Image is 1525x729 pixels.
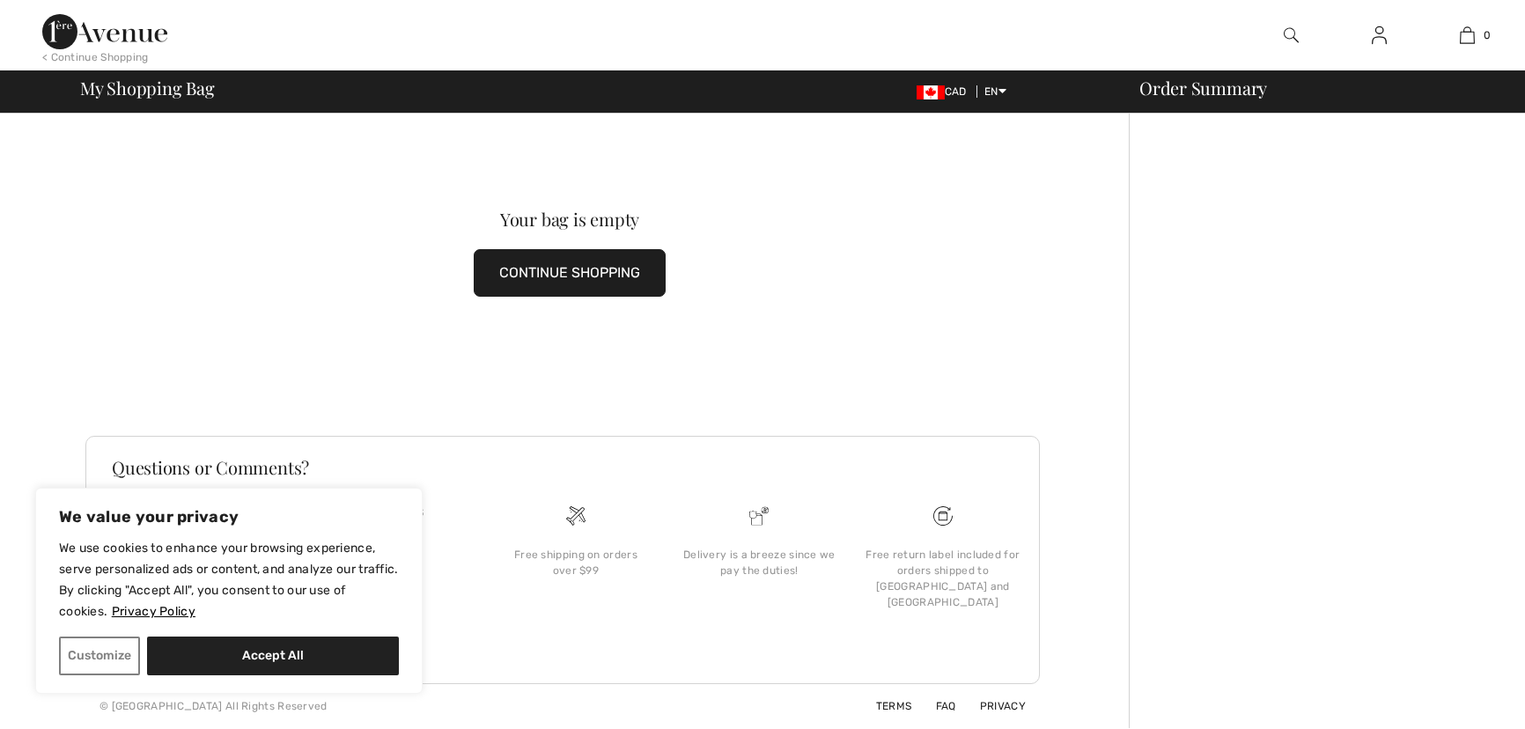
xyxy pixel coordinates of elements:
[866,547,1020,610] div: Free return label included for orders shipped to [GEOGRAPHIC_DATA] and [GEOGRAPHIC_DATA]
[134,210,1006,228] div: Your bag is empty
[1484,27,1491,43] span: 0
[42,49,149,65] div: < Continue Shopping
[111,603,196,620] a: Privacy Policy
[984,85,1006,98] span: EN
[35,488,423,694] div: We value your privacy
[99,698,328,714] div: © [GEOGRAPHIC_DATA] All Rights Reserved
[498,547,653,578] div: Free shipping on orders over $99
[474,249,666,297] button: CONTINUE SHOPPING
[855,700,912,712] a: Terms
[112,459,1013,476] h3: Questions or Comments?
[1424,25,1510,46] a: 0
[681,547,836,578] div: Delivery is a breeze since we pay the duties!
[1372,25,1387,46] img: My Info
[1284,25,1299,46] img: search the website
[42,14,167,49] img: 1ère Avenue
[1118,79,1514,97] div: Order Summary
[1358,25,1401,47] a: Sign In
[80,79,215,97] span: My Shopping Bag
[566,506,586,526] img: Free shipping on orders over $99
[959,700,1026,712] a: Privacy
[917,85,974,98] span: CAD
[59,538,399,622] p: We use cookies to enhance your browsing experience, serve personalized ads or content, and analyz...
[933,506,953,526] img: Free shipping on orders over $99
[1460,25,1475,46] img: My Bag
[915,700,956,712] a: FAQ
[59,637,140,675] button: Customize
[59,506,399,527] p: We value your privacy
[147,637,399,675] button: Accept All
[749,506,769,526] img: Delivery is a breeze since we pay the duties!
[917,85,945,99] img: Canadian Dollar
